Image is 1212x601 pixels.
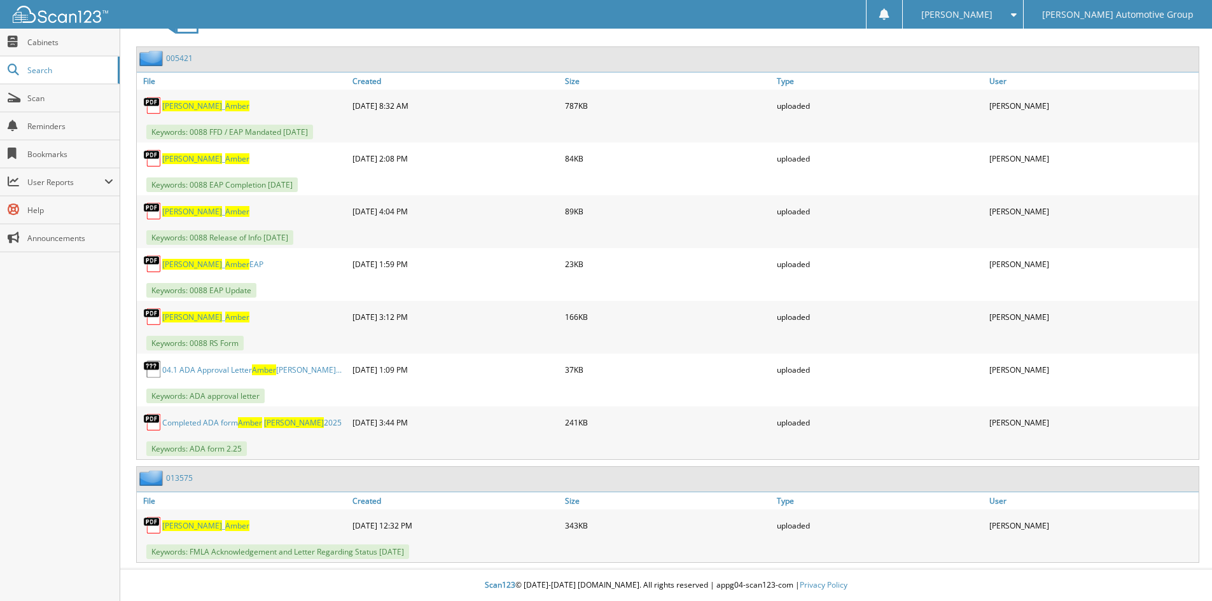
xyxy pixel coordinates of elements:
a: 013575 [166,473,193,483]
span: [PERSON_NAME] [162,100,222,111]
span: Amber [225,206,249,217]
a: [PERSON_NAME]_Amber [162,312,249,322]
div: [PERSON_NAME] [986,410,1199,435]
img: generic.png [143,360,162,379]
img: folder2.png [139,50,166,66]
span: User Reports [27,177,104,188]
span: Amber [225,312,249,322]
div: 23KB [562,251,774,277]
a: [PERSON_NAME]_Amber [162,153,249,164]
a: [PERSON_NAME]_Amber [162,206,249,217]
span: Search [27,65,111,76]
img: PDF.png [143,149,162,168]
a: [PERSON_NAME]_AmberEAP [162,259,263,270]
img: PDF.png [143,516,162,535]
span: [PERSON_NAME] [921,11,993,18]
img: scan123-logo-white.svg [13,6,108,23]
div: 241KB [562,410,774,435]
div: [DATE] 3:44 PM [349,410,562,435]
img: PDF.png [143,202,162,221]
span: [PERSON_NAME] [162,259,222,270]
div: [DATE] 1:59 PM [349,251,562,277]
span: [PERSON_NAME] [162,206,222,217]
div: 343KB [562,513,774,538]
img: PDF.png [143,254,162,273]
a: User [986,73,1199,90]
span: Keywords: ADA approval letter [146,389,265,403]
div: uploaded [774,198,986,224]
div: [PERSON_NAME] [986,513,1199,538]
span: [PERSON_NAME] [162,520,222,531]
div: © [DATE]-[DATE] [DOMAIN_NAME]. All rights reserved | appg04-scan123-com | [120,570,1212,601]
span: Amber [225,520,249,531]
span: Keywords: 0088 EAP Update [146,283,256,298]
div: [PERSON_NAME] [986,304,1199,329]
a: User [986,492,1199,509]
span: Scan [27,93,113,104]
span: Keywords: FMLA Acknowledgement and Letter Regarding Status [DATE] [146,544,409,559]
span: Announcements [27,233,113,244]
span: [PERSON_NAME] Automotive Group [1042,11,1194,18]
div: uploaded [774,146,986,171]
a: Privacy Policy [800,579,847,590]
span: Amber [252,364,276,375]
span: Keywords: 0088 EAP Completion [DATE] [146,177,298,192]
div: [DATE] 3:12 PM [349,304,562,329]
span: Amber [225,100,249,111]
div: uploaded [774,304,986,329]
a: [PERSON_NAME]_Amber [162,520,249,531]
span: Keywords: 0088 RS Form [146,336,244,350]
span: Bookmarks [27,149,113,160]
a: 005421 [166,53,193,64]
div: [DATE] 1:09 PM [349,357,562,382]
iframe: Chat Widget [1148,540,1212,601]
span: Keywords: 0088 FFD / EAP Mandated [DATE] [146,125,313,139]
span: [PERSON_NAME] [162,312,222,322]
span: [PERSON_NAME] [264,417,324,428]
div: [DATE] 12:32 PM [349,513,562,538]
img: PDF.png [143,413,162,432]
a: Size [562,492,774,509]
span: [PERSON_NAME] [162,153,222,164]
div: uploaded [774,513,986,538]
a: Completed ADA formAmber [PERSON_NAME]2025 [162,417,342,428]
div: [PERSON_NAME] [986,198,1199,224]
a: Type [774,492,986,509]
a: 04.1 ADA Approval LetterAmber[PERSON_NAME]... [162,364,342,375]
a: [PERSON_NAME]_Amber [162,100,249,111]
span: Keywords: 0088 Release of Info [DATE] [146,230,293,245]
a: Type [774,73,986,90]
a: File [137,492,349,509]
div: [PERSON_NAME] [986,357,1199,382]
img: PDF.png [143,307,162,326]
img: PDF.png [143,96,162,115]
div: uploaded [774,357,986,382]
div: [DATE] 2:08 PM [349,146,562,171]
a: Created [349,492,562,509]
span: Amber [225,153,249,164]
span: Amber [225,259,249,270]
div: uploaded [774,251,986,277]
a: File [137,73,349,90]
div: uploaded [774,410,986,435]
div: 787KB [562,93,774,118]
span: Help [27,205,113,216]
img: folder2.png [139,470,166,486]
span: Keywords: ADA form 2.25 [146,441,247,456]
span: Amber [238,417,262,428]
span: Scan123 [485,579,515,590]
a: Size [562,73,774,90]
span: Cabinets [27,37,113,48]
div: [DATE] 8:32 AM [349,93,562,118]
div: 89KB [562,198,774,224]
div: [DATE] 4:04 PM [349,198,562,224]
div: 84KB [562,146,774,171]
div: [PERSON_NAME] [986,146,1199,171]
a: Created [349,73,562,90]
div: 37KB [562,357,774,382]
div: [PERSON_NAME] [986,251,1199,277]
div: 166KB [562,304,774,329]
div: [PERSON_NAME] [986,93,1199,118]
div: uploaded [774,93,986,118]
